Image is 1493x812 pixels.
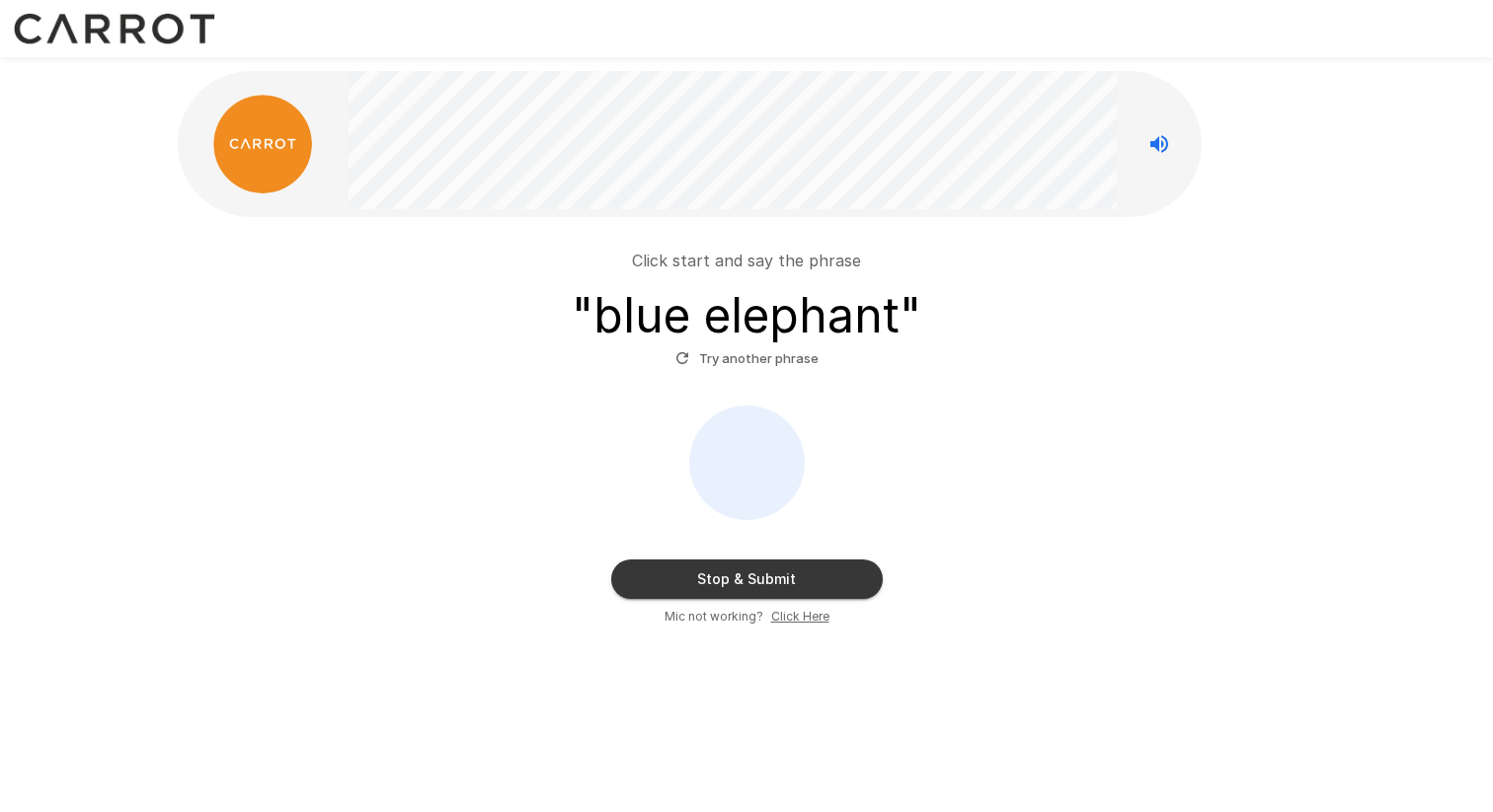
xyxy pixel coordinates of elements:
[1139,124,1179,164] button: Stop reading questions aloud
[771,609,829,624] u: Click Here
[665,607,763,627] span: Mic not working?
[670,343,824,374] button: Try another phrase
[632,249,861,272] p: Click start and say the phrase
[611,559,883,599] button: Stop & Submit
[572,288,921,343] h3: " blue elephant "
[213,95,312,193] img: carrot_logo.png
